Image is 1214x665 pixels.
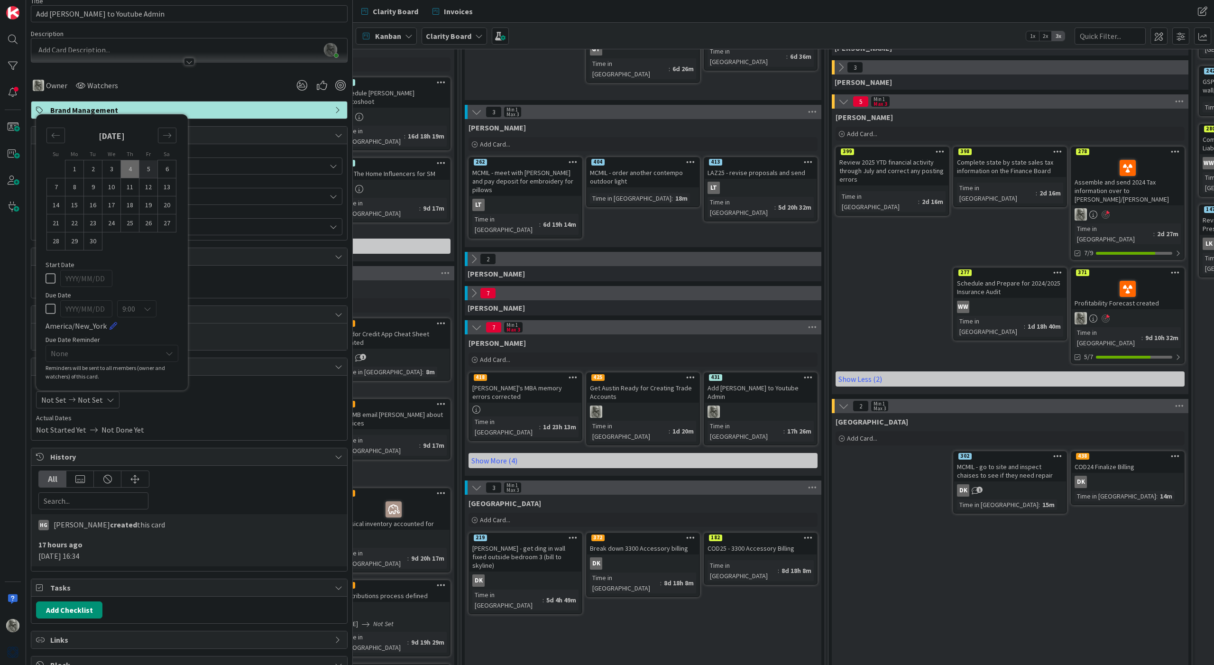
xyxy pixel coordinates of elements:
[469,373,581,382] div: 418
[704,533,818,585] a: 182COD25 - 3300 Accessory BillingTime in [GEOGRAPHIC_DATA]:8d 18h 8m
[472,416,539,437] div: Time in [GEOGRAPHIC_DATA]
[953,147,1067,207] a: 398Complete state by state sales tax information on the Finance BoardTime in [GEOGRAPHIC_DATA]:2d...
[587,534,699,554] div: 372Break down 3300 Accessory billing
[338,581,450,602] div: 153Contributions process defined
[669,426,670,436] span: :
[102,214,121,232] td: Choose Wednesday, 2025/Sep/24 12:00 as your check-in date. It’s available.
[586,533,700,597] a: 372Break down 3300 Accessory billingDKTime in [GEOGRAPHIC_DATA]:8d 18h 8m
[338,319,450,349] div: 439Vendor Credit App Cheat Sheet Created
[1072,476,1184,488] div: DK
[837,148,948,156] div: 399
[835,77,892,87] span: Hannah
[837,156,948,185] div: Review 2025 YTD financial activity through July and correct any posting errors
[587,542,699,554] div: Break down 3300 Accessory billing
[1153,229,1155,239] span: :
[6,619,19,632] img: PA
[954,452,1066,461] div: 302
[590,421,669,442] div: Time in [GEOGRAPHIC_DATA]
[587,557,699,570] div: DK
[708,197,774,218] div: Time in [GEOGRAPHIC_DATA]
[469,574,581,587] div: DK
[708,182,720,194] div: LT
[102,160,121,178] td: Choose Wednesday, 2025/Sep/03 12:00 as your check-in date. It’s available.
[776,202,814,212] div: 5d 20h 32m
[1072,461,1184,473] div: COD24 Finalize Billing
[1072,268,1184,277] div: 371
[121,178,139,196] td: Choose Thursday, 2025/Sep/11 12:00 as your check-in date. It’s available.
[1025,321,1063,332] div: 1d 18h 40m
[164,150,170,157] small: Sa
[709,159,722,166] div: 413
[121,214,139,232] td: Choose Thursday, 2025/Sep/25 12:00 as your check-in date. It’s available.
[469,199,581,211] div: LT
[1075,491,1156,501] div: Time in [GEOGRAPHIC_DATA]
[953,451,1067,514] a: 302MCMIL - go to site and inspect chaises to see if they need repairDKTime in [GEOGRAPHIC_DATA]:15m
[65,160,84,178] td: Choose Monday, 2025/Sep/01 12:00 as your check-in date. It’s available.
[469,534,581,542] div: 219
[1071,147,1185,260] a: 278Assemble and send 2024 Tax information over to [PERSON_NAME]/[PERSON_NAME]PATime in [GEOGRAPHI...
[373,619,394,628] i: Not Set
[158,178,176,196] td: Choose Saturday, 2025/Sep/13 12:00 as your check-in date. It’s available.
[122,302,135,315] span: 9:00
[99,130,125,141] strong: [DATE]
[586,372,700,445] a: 425Get Austin Ready for Creating Trade AccountsPATime in [GEOGRAPHIC_DATA]:1d 20m
[469,534,581,572] div: 219[PERSON_NAME] - get ding in wall fixed outside bedroom 3 (bill to skyline)
[704,372,818,445] a: 431Add [PERSON_NAME] to Youtube AdminPATime in [GEOGRAPHIC_DATA]:17h 26m
[419,203,421,213] span: :
[957,183,1036,203] div: Time in [GEOGRAPHIC_DATA]
[1071,268,1185,364] a: 371Profitability Forecast createdPATime in [GEOGRAPHIC_DATA]:9d 10h 32m5/7
[65,178,84,196] td: Choose Monday, 2025/Sep/08 12:00 as your check-in date. It’s available.
[338,489,450,498] div: 348
[158,214,176,232] td: Choose Saturday, 2025/Sep/27 12:00 as your check-in date. It’s available.
[469,533,582,614] a: 219[PERSON_NAME] - get ding in wall fixed outside bedroom 3 (bill to skyline)DKTime in [GEOGRAPHI...
[544,595,579,605] div: 5d 4h 49m
[474,374,487,381] div: 418
[46,336,100,343] span: Due Date Reminder
[954,268,1066,298] div: 277Schedule and Prepare for 2024/2025 Insurance Audit
[954,461,1066,481] div: MCMIL - go to site and inspect chaises to see if they need repair
[847,129,877,138] span: Add Card...
[469,542,581,572] div: [PERSON_NAME] - get ding in wall fixed outside bedroom 3 (bill to skyline)
[139,178,158,196] td: Choose Friday, 2025/Sep/12 12:00 as your check-in date. It’s available.
[444,6,473,17] span: Invoices
[774,202,776,212] span: :
[587,406,699,418] div: PA
[1084,352,1093,362] span: 5/7
[47,196,65,214] td: Choose Sunday, 2025/Sep/14 12:00 as your check-in date. It’s available.
[90,150,96,157] small: Tu
[958,269,972,276] div: 277
[338,498,450,530] div: Physical inventory accounted for
[1076,269,1089,276] div: 371
[671,193,673,203] span: :
[51,347,157,360] span: None
[1072,156,1184,205] div: Assemble and send 2024 Tax information over to [PERSON_NAME]/[PERSON_NAME]
[78,394,103,406] span: Not Set
[957,484,969,497] div: DK
[660,578,662,588] span: :
[338,328,450,349] div: Vendor Credit App Cheat Sheet Created
[480,140,510,148] span: Add Card...
[65,196,84,214] td: Choose Monday, 2025/Sep/15 12:00 as your check-in date. It’s available.
[1158,491,1175,501] div: 14m
[46,320,107,332] span: America/New_York
[409,553,447,563] div: 9d 20h 17m
[957,499,1039,510] div: Time in [GEOGRAPHIC_DATA]
[340,198,419,219] div: Time in [GEOGRAPHIC_DATA]
[954,484,1066,497] div: DK
[874,102,887,106] div: Max 3
[474,159,487,166] div: 262
[662,578,696,588] div: 8d 18h 8m
[1072,208,1184,221] div: PA
[705,182,817,194] div: LT
[469,372,582,441] a: 418[PERSON_NAME]'s MBA memory errors correctedTime in [GEOGRAPHIC_DATA]:1d 23h 13m
[338,78,450,108] div: 133Schedule [PERSON_NAME] Photoshoot
[46,80,67,91] span: Owner
[708,406,720,418] img: PA
[788,51,814,62] div: 6d 36m
[65,214,84,232] td: Choose Monday, 2025/Sep/22 12:00 as your check-in date. It’s available.
[1075,28,1146,45] input: Quick Filter...
[670,426,696,436] div: 1d 20m
[427,3,478,20] a: Invoices
[337,77,451,150] a: 133Schedule [PERSON_NAME] PhotoshootTime in [GEOGRAPHIC_DATA]:16d 18h 19m
[65,232,84,250] td: Choose Monday, 2025/Sep/29 12:00 as your check-in date. It’s available.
